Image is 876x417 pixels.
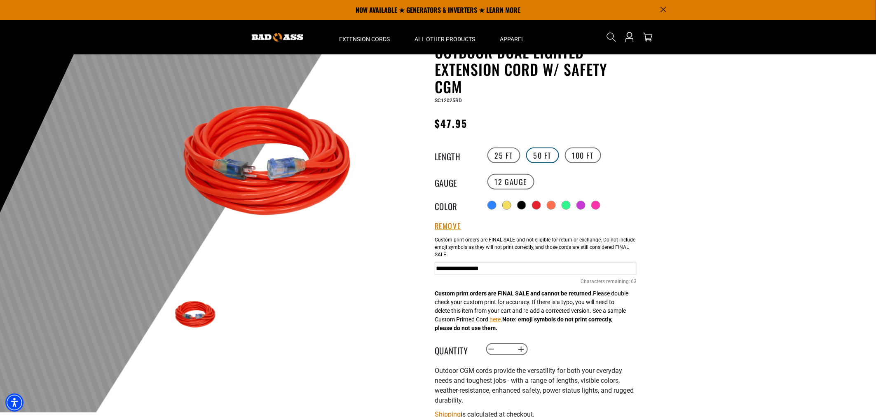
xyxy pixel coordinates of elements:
strong: Note: emoji symbols do not print correctly, please do not use them. [435,316,612,331]
button: Remove [435,222,461,231]
span: $47.95 [435,116,467,131]
span: 63 [631,278,637,285]
legend: Length [435,150,476,161]
span: Extension Cords [339,35,390,43]
label: Quantity [435,344,476,355]
div: Accessibility Menu [5,394,23,412]
img: Bad Ass Extension Cords [252,33,303,42]
span: Apparel [500,35,525,43]
button: here [490,315,501,324]
a: Open this option [623,20,636,54]
summary: Search [605,30,618,44]
span: All Other Products [415,35,475,43]
input: Red Cables [435,262,637,275]
label: 100 FT [565,148,602,163]
img: Red [173,64,372,263]
span: SC12025RD [435,98,462,103]
img: Red [173,291,220,339]
label: 50 FT [526,148,559,163]
summary: All Other Products [402,20,487,54]
label: 25 FT [487,148,520,163]
span: Outdoor CGM cords provide the versatility for both your everyday needs and toughest jobs - with a... [435,367,634,404]
legend: Gauge [435,176,476,187]
h1: Outdoor Dual Lighted Extension Cord w/ Safety CGM [435,43,637,95]
span: Characters remaining: [581,279,630,284]
legend: Color [435,200,476,211]
label: 12 Gauge [487,174,535,190]
summary: Extension Cords [327,20,402,54]
a: cart [641,32,654,42]
summary: Apparel [487,20,537,54]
